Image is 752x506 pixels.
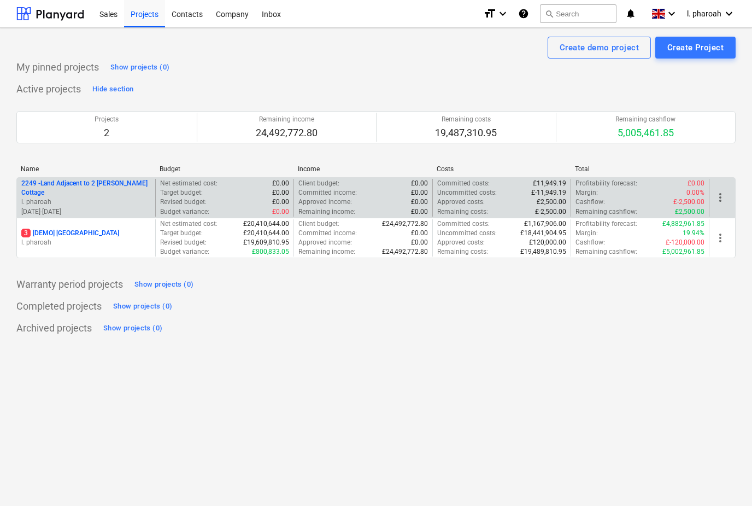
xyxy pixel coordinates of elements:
[411,207,428,217] p: £0.00
[21,197,151,207] p: l. pharoah
[411,188,428,197] p: £0.00
[518,7,529,20] i: Knowledge base
[21,165,151,173] div: Name
[132,276,196,293] button: Show projects (0)
[615,115,675,124] p: Remaining cashflow
[437,197,485,207] p: Approved costs :
[298,179,339,188] p: Client budget :
[16,83,81,96] p: Active projects
[21,207,151,217] p: [DATE] - [DATE]
[675,207,704,217] p: £2,500.00
[95,126,119,139] p: 2
[533,179,566,188] p: £11,949.19
[21,229,119,238] p: [DEMO] [GEOGRAPHIC_DATA]
[575,188,598,197] p: Margin :
[411,179,428,188] p: £0.00
[160,229,203,238] p: Target budget :
[722,7,736,20] i: keyboard_arrow_down
[625,7,636,20] i: notifications
[560,40,639,55] div: Create demo project
[382,247,428,257] p: £24,492,772.80
[21,179,151,197] p: 2249 - Land Adjacent to 2 [PERSON_NAME] Cottage
[531,188,566,197] p: £-11,949.19
[520,229,566,238] p: £18,441,904.95
[298,219,339,229] p: Client budget :
[575,238,605,247] p: Cashflow :
[16,278,123,291] p: Warranty period projects
[243,238,289,247] p: £19,609,810.95
[160,219,218,229] p: Net estimated cost :
[575,229,598,238] p: Margin :
[575,179,637,188] p: Profitability forecast :
[134,278,193,291] div: Show projects (0)
[655,37,736,59] button: Create Project
[101,319,165,337] button: Show projects (0)
[92,83,133,96] div: Hide section
[110,298,175,315] button: Show projects (0)
[714,231,727,245] span: more_vert
[90,80,136,98] button: Hide section
[535,207,566,217] p: £-2,500.00
[16,322,92,335] p: Archived projects
[437,179,490,188] p: Committed costs :
[160,238,207,247] p: Revised budget :
[16,300,102,313] p: Completed projects
[686,188,704,197] p: 0.00%
[272,197,289,207] p: £0.00
[524,219,566,229] p: £1,167,906.00
[437,165,567,173] div: Costs
[673,197,704,207] p: £-2,500.00
[437,238,485,247] p: Approved costs :
[103,322,162,335] div: Show projects (0)
[575,207,637,217] p: Remaining cashflow :
[437,207,488,217] p: Remaining costs :
[665,7,678,20] i: keyboard_arrow_down
[298,247,355,257] p: Remaining income :
[256,126,318,139] p: 24,492,772.80
[520,247,566,257] p: £19,489,810.95
[437,188,497,197] p: Uncommitted costs :
[108,59,172,76] button: Show projects (0)
[667,40,724,55] div: Create Project
[21,229,31,237] span: 3
[435,126,497,139] p: 19,487,310.95
[160,247,209,257] p: Budget variance :
[272,207,289,217] p: £0.00
[298,229,357,238] p: Committed income :
[243,219,289,229] p: £20,410,644.00
[160,207,209,217] p: Budget variance :
[666,238,704,247] p: £-120,000.00
[575,219,637,229] p: Profitability forecast :
[615,126,675,139] p: 5,005,461.85
[575,165,705,173] div: Total
[16,61,99,74] p: My pinned projects
[683,229,704,238] p: 19.94%
[714,191,727,204] span: more_vert
[298,238,352,247] p: Approved income :
[110,61,169,74] div: Show projects (0)
[687,9,721,18] span: l. pharoah
[437,247,488,257] p: Remaining costs :
[272,179,289,188] p: £0.00
[529,238,566,247] p: £120,000.00
[575,247,637,257] p: Remaining cashflow :
[411,197,428,207] p: £0.00
[21,179,151,217] div: 2249 -Land Adjacent to 2 [PERSON_NAME] Cottagel. pharoah[DATE]-[DATE]
[548,37,651,59] button: Create demo project
[437,229,497,238] p: Uncommitted costs :
[252,247,289,257] p: £800,833.05
[540,4,616,23] button: Search
[545,9,554,18] span: search
[21,238,151,247] p: l. pharoah
[411,238,428,247] p: £0.00
[272,188,289,197] p: £0.00
[256,115,318,124] p: Remaining income
[496,7,509,20] i: keyboard_arrow_down
[575,197,605,207] p: Cashflow :
[113,300,172,313] div: Show projects (0)
[483,7,496,20] i: format_size
[688,179,704,188] p: £0.00
[411,229,428,238] p: £0.00
[537,197,566,207] p: £2,500.00
[95,115,119,124] p: Projects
